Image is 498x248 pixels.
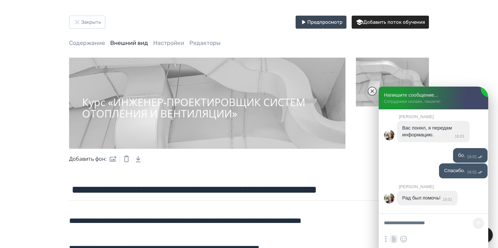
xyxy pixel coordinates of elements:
[453,148,488,163] jdiv: 02.09.25 16:01:26
[453,134,464,139] jdiv: 16:01
[352,16,429,29] button: Добавить поток обучения
[69,16,105,29] button: Закрыть
[82,96,332,119] div: Курс «ИНЖЕНЕР-ПРОЕКТИРОВЩИК СИСТЕМ ОТОПЛЕНИЯ И ВЕНТИЛЯЦИИ»
[69,39,105,47] a: Содержание
[458,152,465,158] jdiv: бо.
[110,39,148,47] a: Внешний вид
[384,130,394,140] jdiv: Игорь
[439,163,488,178] jdiv: 02.09.25 16:01:30
[444,168,465,173] jdiv: Спасибо.
[399,184,482,189] jdiv: [PERSON_NAME]
[296,16,346,29] button: Предпросмотр
[441,197,452,202] jdiv: 16:01
[397,191,458,205] jdiv: 02.09.25 16:01:34
[189,39,221,47] a: Редакторы
[153,39,184,47] a: Настройки
[465,170,482,174] jdiv: 16:01
[402,195,441,200] jdiv: Рад был помочь!
[399,114,482,119] jdiv: [PERSON_NAME]
[69,149,146,169] div: Добавить фон:
[384,193,394,203] jdiv: Игорь
[397,121,470,142] jdiv: 02.09.25 16:01:18
[130,153,146,169] a: Download Link
[465,155,482,159] jdiv: 16:01
[402,125,453,137] jdiv: Вас понял, я передам информацию.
